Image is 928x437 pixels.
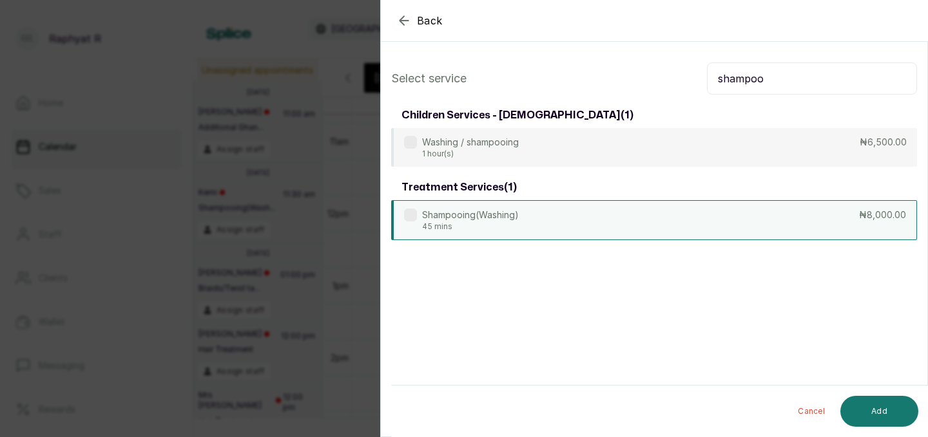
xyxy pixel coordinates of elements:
[391,70,467,88] p: Select service
[401,107,633,123] h3: children services - [DEMOGRAPHIC_DATA] ( 1 )
[859,209,906,221] p: ₦8,000.00
[860,136,907,149] p: ₦6,500.00
[707,62,917,95] input: Search.
[417,13,443,28] span: Back
[422,221,519,232] p: 45 mins
[422,209,519,221] p: Shampooing(Washing)
[422,149,519,159] p: 1 hour(s)
[840,396,918,427] button: Add
[401,180,517,195] h3: treatment services ( 1 )
[396,13,443,28] button: Back
[422,136,519,149] p: Washing / shampooing
[788,396,835,427] button: Cancel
